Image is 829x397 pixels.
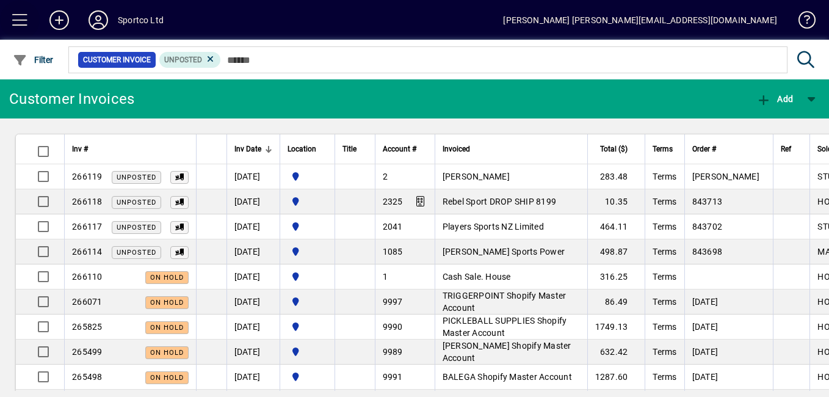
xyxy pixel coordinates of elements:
div: Location [288,142,327,156]
button: Add [753,88,796,110]
td: 316.25 [587,264,645,290]
span: Inv Date [234,142,261,156]
span: 266114 [72,247,103,257]
span: Total ($) [600,142,628,156]
button: Profile [79,9,118,31]
td: 10.35 [587,189,645,214]
span: Unposted [117,249,156,257]
span: Inv # [72,142,88,156]
div: Inv # [72,142,189,156]
span: Rebel Sport DROP SHIP 8199 [443,197,557,206]
td: [DATE] [226,290,280,315]
span: [PERSON_NAME] Sports Power [443,247,565,257]
span: Invoiced [443,142,470,156]
button: Filter [10,49,57,71]
div: Account # [383,142,427,156]
span: Sportco Ltd Warehouse [288,170,327,183]
div: Total ($) [595,142,639,156]
span: Cash Sale. House [443,272,511,282]
span: [DATE] [692,372,719,382]
td: [DATE] [226,315,280,340]
span: Terms [653,272,676,282]
span: 265825 [72,322,103,332]
span: 9989 [383,347,403,357]
td: [DATE] [226,264,280,290]
td: 1287.60 [587,365,645,390]
button: Add [40,9,79,31]
span: 9997 [383,297,403,307]
td: [DATE] [226,340,280,365]
span: PICKLEBALL SUPPLIES Shopify Master Account [443,316,567,338]
span: 266110 [72,272,103,282]
div: Customer Invoices [9,89,134,109]
div: Inv Date [234,142,272,156]
span: [DATE] [692,347,719,357]
span: 2041 [383,222,403,231]
span: Unposted [164,56,202,64]
td: 283.48 [587,164,645,189]
span: Sportco Ltd Warehouse [288,270,327,283]
div: Order # [692,142,766,156]
span: Filter [13,55,54,65]
span: Add [756,94,793,104]
span: On hold [150,349,184,357]
span: Terms [653,222,676,231]
span: 9991 [383,372,403,382]
span: Players Sports NZ Limited [443,222,544,231]
span: [DATE] [692,297,719,307]
span: 1085 [383,247,403,257]
span: Order # [692,142,716,156]
div: Title [342,142,367,156]
span: Sportco Ltd Warehouse [288,370,327,384]
span: Sportco Ltd Warehouse [288,245,327,258]
span: Terms [653,247,676,257]
td: [DATE] [226,365,280,390]
span: BALEGA Shopify Master Account [443,372,572,382]
span: [DATE] [692,322,719,332]
td: [DATE] [226,214,280,239]
span: Sportco Ltd Warehouse [288,220,327,233]
span: Unposted [117,224,156,231]
span: Terms [653,372,676,382]
span: Terms [653,322,676,332]
span: Customer Invoice [83,54,151,66]
span: 266117 [72,222,103,231]
td: 632.42 [587,340,645,365]
a: Knowledge Base [789,2,814,42]
span: [PERSON_NAME] [692,172,759,181]
span: Sportco Ltd Warehouse [288,295,327,308]
div: Ref [781,142,802,156]
td: 464.11 [587,214,645,239]
span: Terms [653,197,676,206]
mat-chip: Customer Invoice Status: Unposted [159,52,221,68]
td: [DATE] [226,239,280,264]
div: Sportco Ltd [118,10,164,30]
span: 843713 [692,197,723,206]
span: On hold [150,299,184,307]
span: On hold [150,274,184,282]
span: Title [342,142,357,156]
span: Terms [653,297,676,307]
span: Ref [781,142,791,156]
div: [PERSON_NAME] [PERSON_NAME][EMAIL_ADDRESS][DOMAIN_NAME] [503,10,777,30]
span: 266071 [72,297,103,307]
span: 9990 [383,322,403,332]
span: [PERSON_NAME] Shopify Master Account [443,341,571,363]
span: Account # [383,142,416,156]
span: Sportco Ltd Warehouse [288,345,327,359]
span: Location [288,142,316,156]
span: 1 [383,272,388,282]
span: 2325 [383,197,403,206]
span: 2 [383,172,388,181]
span: Terms [653,172,676,181]
span: Unposted [117,198,156,206]
span: 265499 [72,347,103,357]
span: Sportco Ltd Warehouse [288,320,327,333]
span: On hold [150,324,184,332]
td: 86.49 [587,290,645,315]
span: Unposted [117,173,156,181]
span: Terms [653,142,673,156]
span: Sportco Ltd Warehouse [288,195,327,208]
span: 266119 [72,172,103,181]
span: Terms [653,347,676,357]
